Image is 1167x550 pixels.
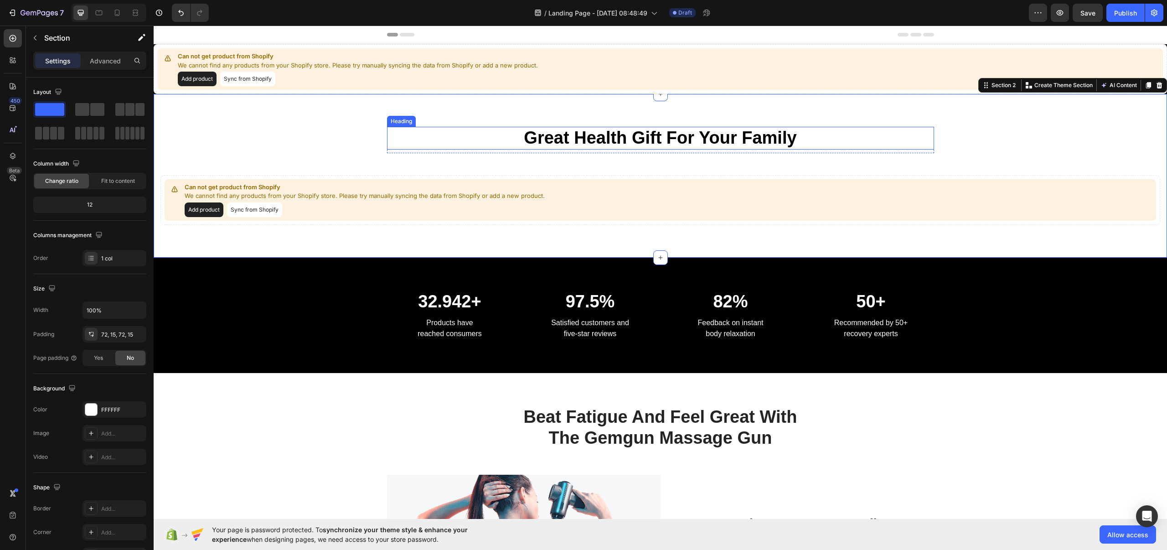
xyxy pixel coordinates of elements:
[234,292,358,314] p: Products have reached consumers
[45,56,71,66] p: Settings
[7,167,22,174] div: Beta
[1114,8,1137,18] div: Publish
[678,9,692,17] span: Draft
[33,254,48,262] div: Order
[33,354,77,362] div: Page padding
[33,158,82,170] div: Column width
[35,198,145,211] div: 12
[60,7,64,18] p: 7
[33,482,62,494] div: Shape
[212,526,468,543] span: synchronize your theme style & enhance your experience
[31,166,391,175] p: We cannot find any products from your Shopify store. Please try manually syncing the data from Sh...
[33,453,48,461] div: Video
[375,266,499,287] p: 97.5%
[1107,530,1148,540] span: Allow access
[33,429,49,437] div: Image
[212,525,503,544] span: Your page is password protected. To when designing pages, we need access to your store password.
[127,354,134,362] span: No
[9,97,22,104] div: 450
[101,406,144,414] div: FFFFFF
[656,266,780,287] p: 50+
[33,504,51,513] div: Border
[33,229,104,242] div: Columns management
[90,56,121,66] p: Advanced
[101,505,144,513] div: Add...
[1100,525,1156,544] button: Allow access
[544,8,547,18] span: /
[73,177,129,192] button: Sync from Shopify
[656,292,780,314] p: Recommended by 50+ recovery experts
[1136,505,1158,527] div: Open Intercom Messenger
[154,26,1167,519] iframe: Design area
[836,56,864,64] div: Section 2
[548,8,647,18] span: Landing Page - [DATE] 08:48:49
[83,302,146,318] input: Auto
[1080,9,1095,17] span: Save
[45,177,78,185] span: Change ratio
[945,54,985,65] button: AI Content
[33,306,48,314] div: Width
[31,157,391,166] p: Can not get product from Shopify
[101,331,144,339] div: 72, 15, 72, 15
[33,383,77,395] div: Background
[172,4,209,22] div: Undo/Redo
[234,266,358,287] p: 32.942+
[33,330,54,338] div: Padding
[881,56,939,64] p: Create Theme Section
[44,32,119,43] p: Section
[101,177,135,185] span: Fit to content
[101,430,144,438] div: Add...
[33,528,52,536] div: Corner
[558,488,754,527] p: Intensive Treatment To Relieve Pain And Fatigue
[515,292,639,314] p: Feedback on instant body relaxation
[4,4,68,22] button: 7
[94,354,103,362] span: Yes
[1106,4,1145,22] button: Publish
[31,177,70,192] button: Add product
[1073,4,1103,22] button: Save
[101,453,144,462] div: Add...
[515,266,639,287] p: 82%
[101,254,144,263] div: 1 col
[101,529,144,537] div: Add...
[375,292,499,314] p: Satisfied customers and five-star reviews
[364,381,650,423] p: Beat Fatigue And Feel Great With The Gemgun Massage Gun
[33,283,57,295] div: Size
[33,86,64,99] div: Layout
[235,92,260,100] div: Heading
[234,102,780,123] p: Great Health Gift For Your Family
[33,405,47,414] div: Color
